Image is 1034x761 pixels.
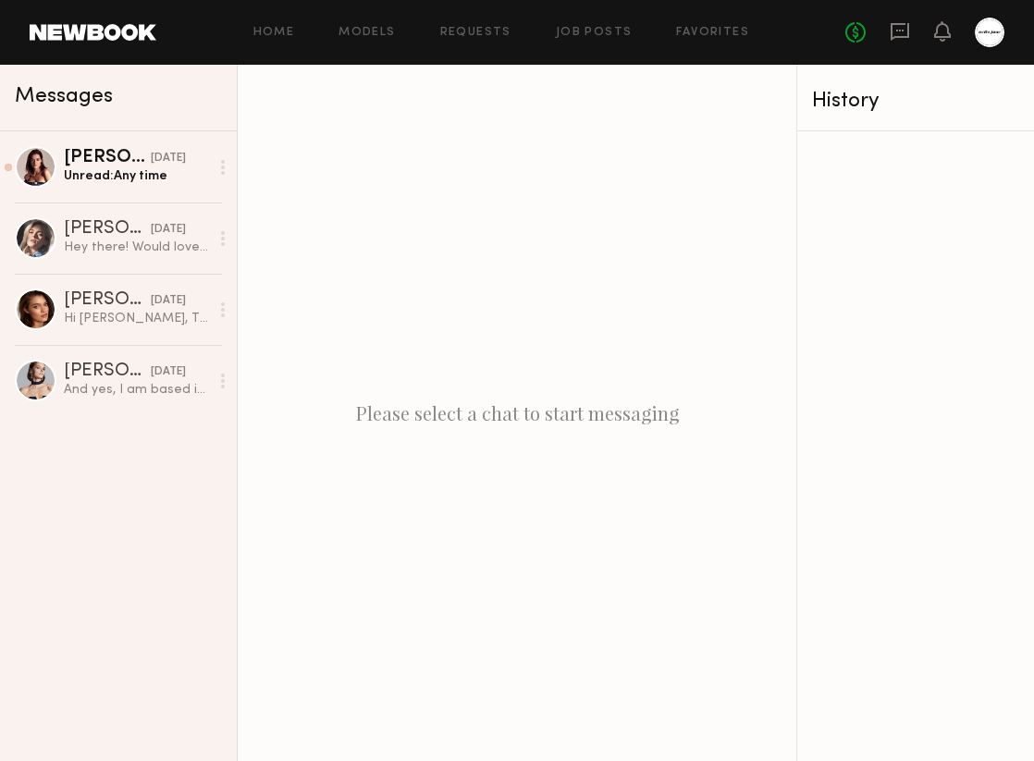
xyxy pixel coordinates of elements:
a: Requests [440,27,511,39]
a: Job Posts [556,27,633,39]
div: [DATE] [151,292,186,310]
div: [DATE] [151,363,186,381]
div: [DATE] [151,150,186,167]
a: Favorites [676,27,749,39]
div: [DATE] [151,221,186,239]
a: Home [253,27,295,39]
div: [PERSON_NAME] [64,291,151,310]
div: Hey there! Would love to be considered ❤️ I am free [DATE]-[DATE] and then again [DATE]-[DATE]. I... [64,239,209,256]
div: [PERSON_NAME] [64,220,151,239]
a: Models [339,27,395,39]
div: Hi [PERSON_NAME], Thank you so much for reaching out to me! I’d love to work with you and help sh... [64,310,209,327]
div: History [812,91,1019,112]
span: Messages [15,86,113,107]
div: [PERSON_NAME] [64,362,151,381]
div: Unread: Any time [64,167,209,185]
div: Please select a chat to start messaging [238,65,796,761]
div: [PERSON_NAME] [64,149,151,167]
div: And yes, I am based in LA [64,381,209,399]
